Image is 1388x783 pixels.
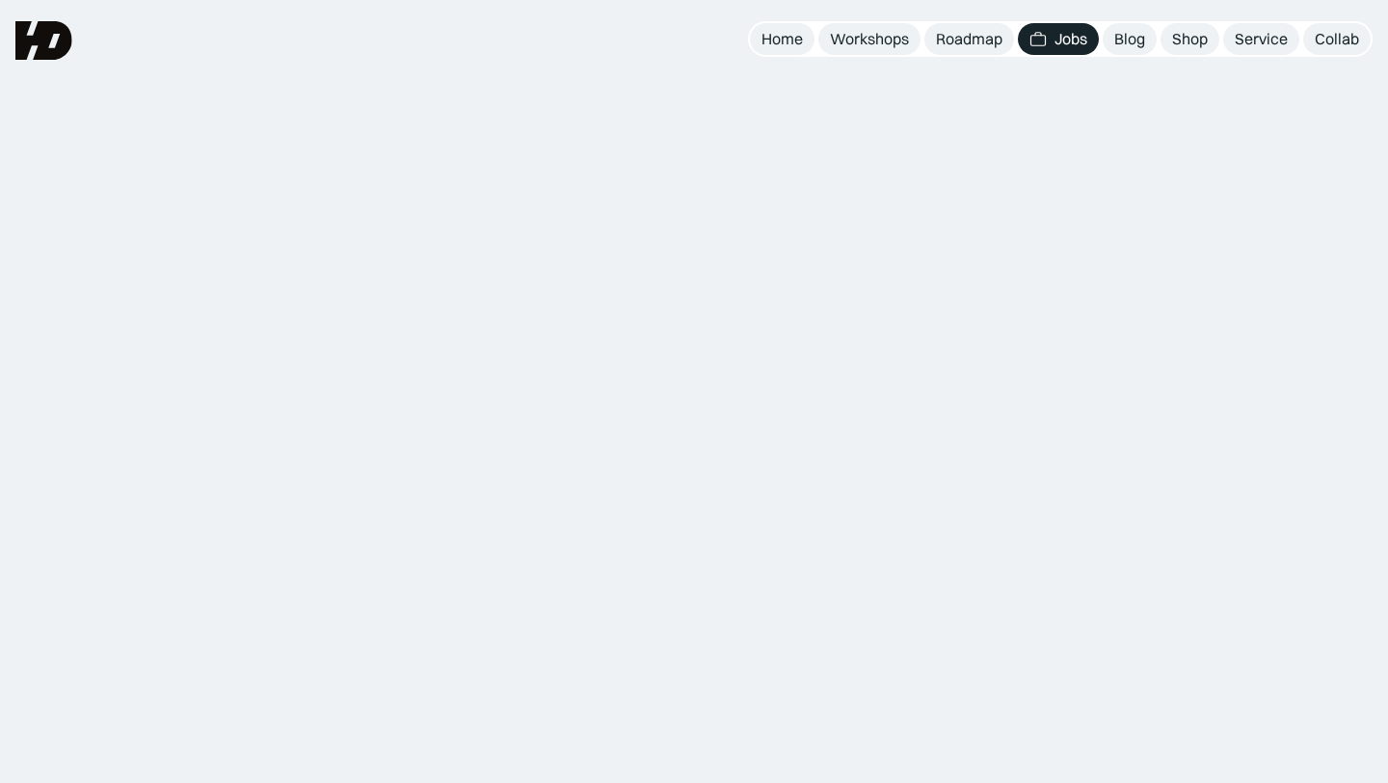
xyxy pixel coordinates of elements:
div: Jobs [1054,29,1087,49]
a: Roadmap [924,23,1014,55]
div: Home [761,29,803,49]
a: Blog [1103,23,1157,55]
a: Home [750,23,814,55]
div: Shop [1172,29,1208,49]
div: Roadmap [936,29,1002,49]
a: Service [1223,23,1299,55]
div: Service [1235,29,1288,49]
div: Blog [1114,29,1145,49]
a: Workshops [818,23,921,55]
div: Workshops [830,29,909,49]
a: Collab [1303,23,1371,55]
div: Collab [1315,29,1359,49]
a: Jobs [1018,23,1099,55]
a: Shop [1161,23,1219,55]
